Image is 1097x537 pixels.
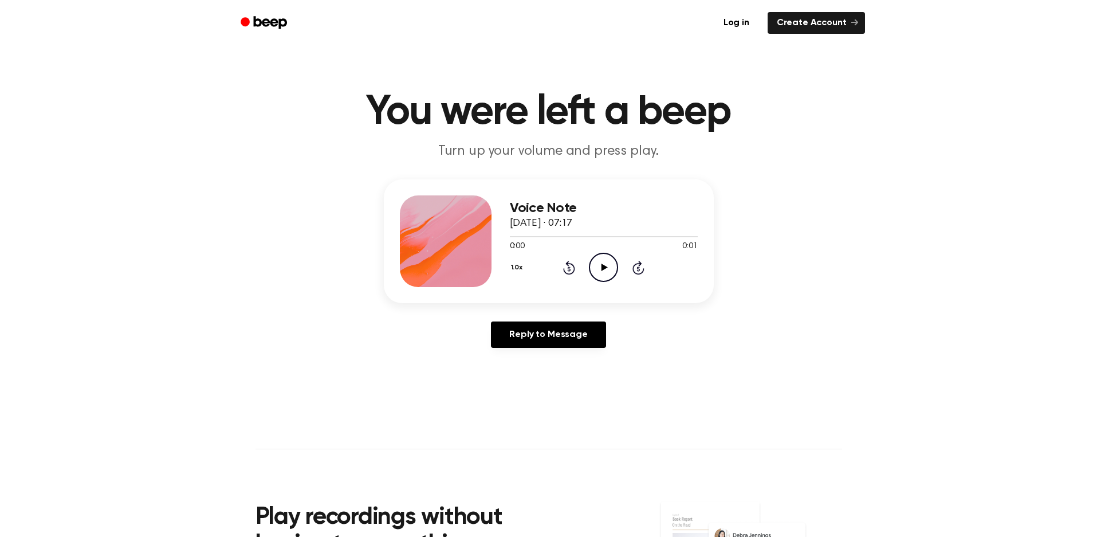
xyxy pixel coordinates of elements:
a: Log in [712,10,761,36]
p: Turn up your volume and press play. [329,142,769,161]
h1: You were left a beep [255,92,842,133]
button: 1.0x [510,258,527,277]
a: Beep [233,12,297,34]
a: Create Account [768,12,865,34]
span: 0:01 [682,241,697,253]
h3: Voice Note [510,201,698,216]
span: [DATE] · 07:17 [510,218,573,229]
span: 0:00 [510,241,525,253]
a: Reply to Message [491,322,605,348]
